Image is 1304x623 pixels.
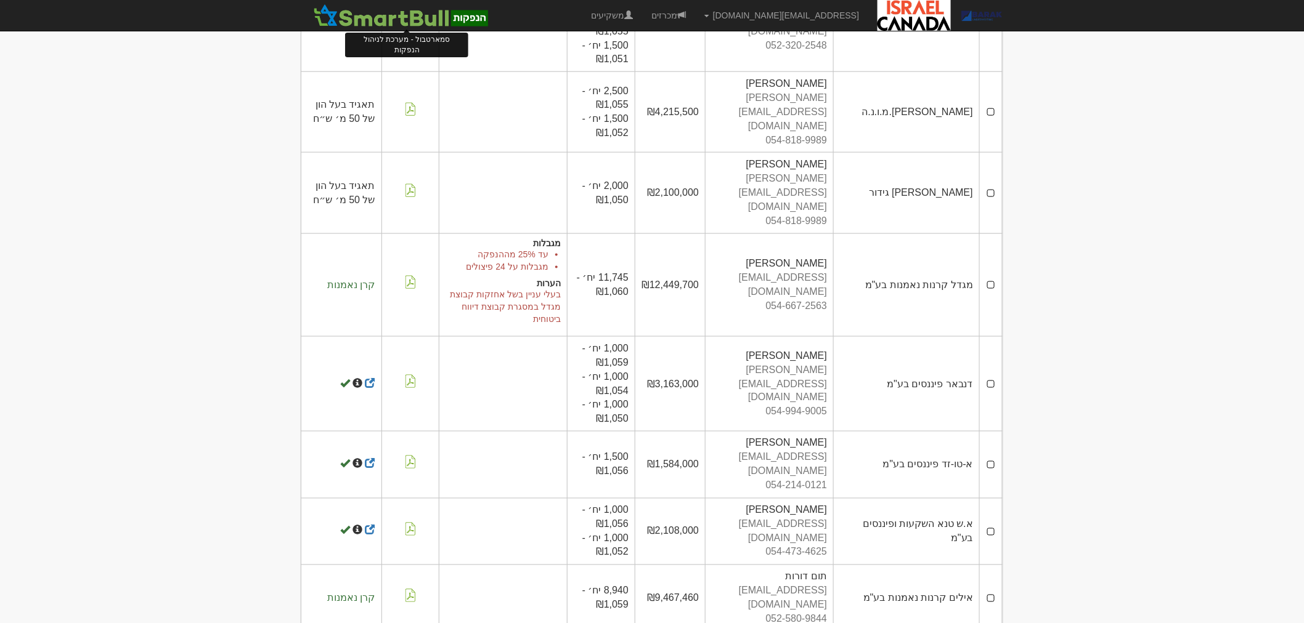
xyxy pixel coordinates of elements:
[582,12,629,36] span: 1,500 יח׳ - ₪1,055
[712,479,827,493] div: 054-214-0121
[712,349,827,363] div: [PERSON_NAME]
[834,498,980,565] td: א.ש טנא השקעות ופיננסים בע"מ
[712,363,827,406] div: [PERSON_NAME][EMAIL_ADDRESS][DOMAIN_NAME]
[582,400,629,424] span: 1,000 יח׳ - ₪1,050
[582,452,629,476] span: 1,500 יח׳ - ₪1,056
[834,233,980,337] td: מגדל קרנות נאמנות בע"מ
[314,180,375,205] span: תאגיד בעל הון של 50 מ׳ ש״ח
[712,570,827,584] div: תום דורות
[712,257,827,271] div: [PERSON_NAME]
[582,40,629,65] span: 1,500 יח׳ - ₪1,051
[404,456,417,468] img: pdf-file-icon.png
[712,214,827,228] div: 054-818-9989
[712,91,827,134] div: [PERSON_NAME][EMAIL_ADDRESS][DOMAIN_NAME]
[834,72,980,153] td: [PERSON_NAME].מ.ו.נ.ה
[577,272,629,297] span: 11,745 יח׳ - ₪1,060
[834,432,980,498] td: א-טו-זד פיננסים בע"מ
[712,172,827,214] div: [PERSON_NAME][EMAIL_ADDRESS][DOMAIN_NAME]
[712,504,827,518] div: [PERSON_NAME]
[404,589,417,602] img: pdf-file-icon.png
[712,134,827,148] div: 054-818-9989
[712,451,827,479] div: [EMAIL_ADDRESS][DOMAIN_NAME]
[446,279,561,288] h5: הערות
[712,545,827,560] div: 054-473-4625
[345,33,468,57] div: סמארטבול - מערכת לניהול הנפקות
[327,593,375,603] span: קרן נאמנות
[635,72,705,153] td: ₪4,215,500
[712,77,827,91] div: [PERSON_NAME]
[635,432,705,498] td: ₪1,584,000
[834,337,980,432] td: דנבאר פיננסים בע"מ
[582,180,629,205] span: 2,000 יח׳ - ₪1,050
[404,523,417,536] img: pdf-file-icon.png
[635,337,705,432] td: ₪3,163,000
[712,405,827,419] div: 054-994-9005
[310,3,491,28] img: SmartBull Logo
[404,276,417,289] img: pdf-file-icon.png
[404,375,417,388] img: pdf-file-icon.png
[712,584,827,613] div: [EMAIL_ADDRESS][DOMAIN_NAME]
[582,533,629,558] span: 1,000 יח׳ - ₪1,052
[834,153,980,233] td: [PERSON_NAME] גידור
[582,371,629,396] span: 1,000 יח׳ - ₪1,054
[712,271,827,299] div: [EMAIL_ADDRESS][DOMAIN_NAME]
[712,518,827,546] div: [EMAIL_ADDRESS][DOMAIN_NAME]
[635,233,705,337] td: ₪12,449,700
[712,299,827,313] div: 054-667-2563
[446,260,548,273] li: מגבלות על 24 פיצולים
[327,279,375,290] span: קרן נאמנות
[582,113,629,138] span: 1,500 יח׳ - ₪1,052
[404,103,417,116] img: pdf-file-icon.png
[635,153,705,233] td: ₪2,100,000
[635,498,705,565] td: ₪2,108,000
[404,184,417,197] img: pdf-file-icon.png
[446,288,561,325] p: בעלי עניין בשל אחזקות קבוצת מגדל במסגרת קבוצת דיווח ביטוחית
[446,239,561,248] h5: מגבלות
[712,39,827,53] div: 052-320-2548
[446,248,548,260] li: עד 25% מההנפקה
[582,86,629,110] span: 2,500 יח׳ - ₪1,055
[582,505,629,529] span: 1,000 יח׳ - ₪1,056
[582,585,629,610] span: 8,940 יח׳ - ₪1,059
[712,158,827,172] div: [PERSON_NAME]
[712,436,827,451] div: [PERSON_NAME]
[582,343,629,368] span: 1,000 יח׳ - ₪1,059
[314,99,375,124] span: תאגיד בעל הון של 50 מ׳ ש״ח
